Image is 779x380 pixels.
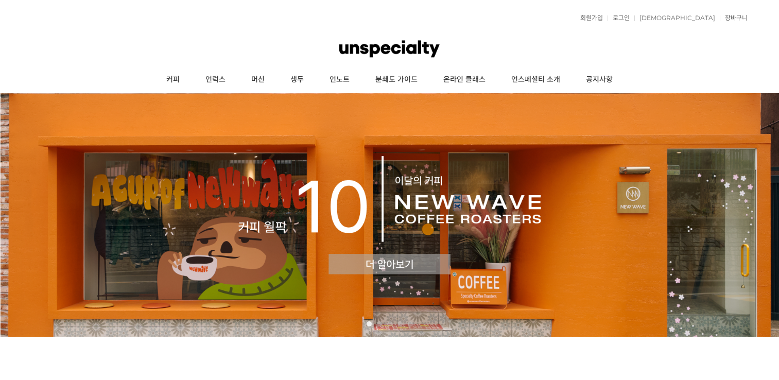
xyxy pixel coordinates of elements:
[408,321,413,326] a: 5
[720,15,748,21] a: 장바구니
[362,67,430,93] a: 분쇄도 가이드
[498,67,573,93] a: 언스페셜티 소개
[317,67,362,93] a: 언노트
[367,321,372,326] a: 1
[278,67,317,93] a: 생두
[430,67,498,93] a: 온라인 클래스
[397,321,403,326] a: 4
[387,321,392,326] a: 3
[339,33,439,64] img: 언스페셜티 몰
[573,67,626,93] a: 공지사항
[634,15,715,21] a: [DEMOGRAPHIC_DATA]
[238,67,278,93] a: 머신
[193,67,238,93] a: 언럭스
[608,15,630,21] a: 로그인
[153,67,193,93] a: 커피
[575,15,603,21] a: 회원가입
[377,321,382,326] a: 2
